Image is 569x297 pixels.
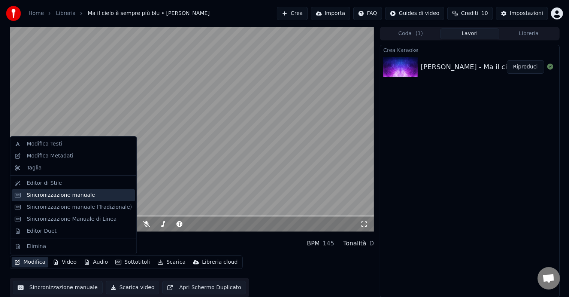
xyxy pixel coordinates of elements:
[27,243,46,250] div: Elimina
[88,10,210,17] span: Ma il cielo è sempre più blu • [PERSON_NAME]
[28,10,44,17] a: Home
[461,10,478,17] span: Crediti
[369,239,374,248] div: D
[481,10,488,17] span: 10
[27,164,42,172] div: Taglia
[106,281,160,294] button: Scarica video
[447,7,493,20] button: Crediti10
[496,7,548,20] button: Impostazioni
[27,140,62,148] div: Modifica Testi
[27,152,73,160] div: Modifica Metadati
[27,203,132,211] div: Sincronizzazione manuale (Tradizionale)
[112,257,153,267] button: Sottotitoli
[385,7,444,20] button: Guides di video
[202,258,237,266] div: Libreria cloud
[307,239,320,248] div: BPM
[6,6,21,21] img: youka
[27,192,95,199] div: Sincronizzazione manuale
[499,28,559,39] button: Libreria
[415,30,423,37] span: ( 1 )
[343,239,366,248] div: Tonalità
[162,281,246,294] button: Apri Schermo Duplicato
[81,257,111,267] button: Audio
[381,28,440,39] button: Coda
[440,28,499,39] button: Lavori
[311,7,350,20] button: Importa
[56,10,76,17] a: Libreria
[12,257,49,267] button: Modifica
[380,45,559,54] div: Crea Karaoke
[50,257,79,267] button: Video
[323,239,335,248] div: 145
[28,10,210,17] nav: breadcrumb
[353,7,382,20] button: FAQ
[27,180,62,187] div: Editor di Stile
[154,257,188,267] button: Scarica
[27,215,116,223] div: Sincronizzazione Manuale di Linea
[538,267,560,290] a: Aprire la chat
[507,60,544,74] button: Riproduci
[27,227,57,235] div: Editor Duet
[510,10,543,17] div: Impostazioni
[277,7,308,20] button: Crea
[13,281,103,294] button: Sincronizzazione manuale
